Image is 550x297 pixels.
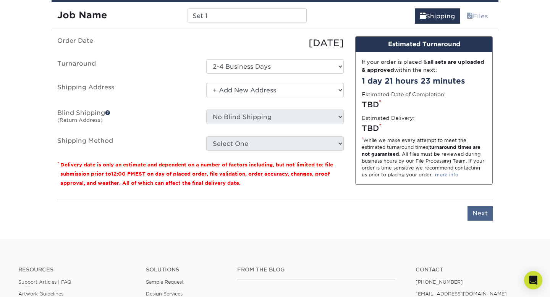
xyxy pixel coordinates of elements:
strong: turnaround times are not guaranteed [362,144,480,157]
div: Estimated Turnaround [356,37,492,52]
div: TBD [362,99,486,110]
small: Delivery date is only an estimate and dependent on a number of factors including, but not limited... [60,162,333,186]
a: Shipping [415,8,460,24]
label: Blind Shipping [52,110,201,127]
div: 1 day 21 hours 23 minutes [362,75,486,87]
strong: all sets are uploaded & approved [362,59,484,73]
a: [PHONE_NUMBER] [416,279,463,285]
label: Order Date [52,36,201,50]
label: Estimated Date of Completion: [362,90,446,98]
small: (Return Address) [57,117,103,123]
h4: Resources [18,266,134,273]
a: more info [435,172,458,178]
span: 12:00 PM [111,171,135,177]
div: While we make every attempt to meet the estimated turnaround times; . All files must be reviewed ... [362,137,486,178]
label: Shipping Method [52,136,201,151]
a: Files [462,8,493,24]
a: Design Services [146,291,183,297]
a: Sample Request [146,279,184,285]
strong: Job Name [57,10,107,21]
h4: Solutions [146,266,226,273]
input: Next [467,206,493,221]
div: TBD [362,123,486,134]
div: If your order is placed & within the next: [362,58,486,74]
a: [EMAIL_ADDRESS][DOMAIN_NAME] [416,291,507,297]
h4: From the Blog [237,266,395,273]
iframe: Google Customer Reviews [2,274,65,294]
label: Turnaround [52,59,201,74]
div: Open Intercom Messenger [524,271,542,289]
input: Enter a job name [188,8,306,23]
label: Estimated Delivery: [362,114,414,122]
span: files [467,13,473,20]
a: Contact [416,266,532,273]
span: shipping [420,13,426,20]
label: Shipping Address [52,83,201,100]
div: [DATE] [201,36,349,50]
